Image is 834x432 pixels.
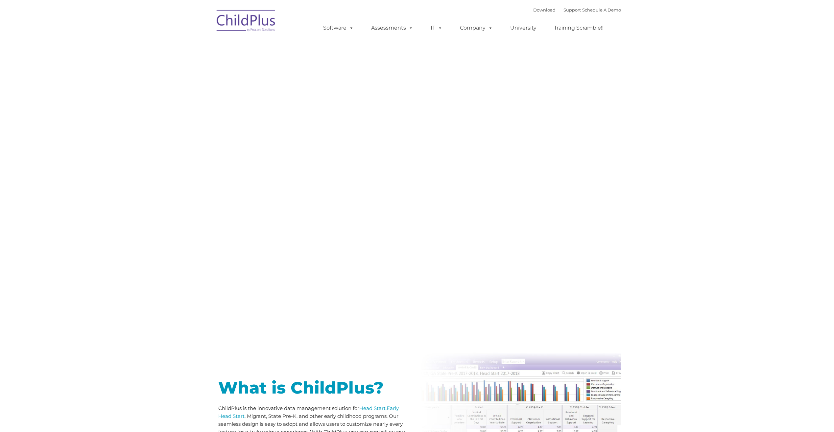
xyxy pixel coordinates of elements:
h1: What is ChildPlus? [218,380,412,396]
font: | [533,7,621,12]
a: Download [533,7,556,12]
a: Training Scramble!! [547,21,610,35]
a: Schedule A Demo [582,7,621,12]
img: ChildPlus by Procare Solutions [213,5,279,38]
a: Assessments [365,21,420,35]
a: Software [317,21,360,35]
a: Early Head Start [218,405,399,419]
a: Head Start [359,405,386,411]
a: IT [424,21,449,35]
a: Support [563,7,581,12]
a: Company [453,21,499,35]
a: University [504,21,543,35]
